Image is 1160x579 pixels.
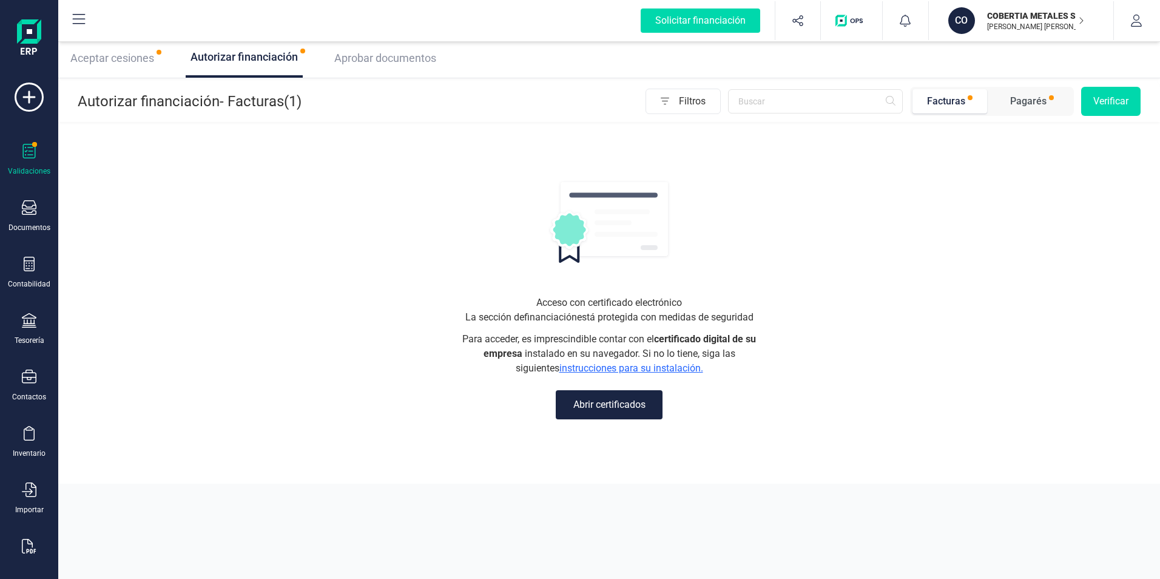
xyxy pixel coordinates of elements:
[948,7,975,34] div: CO
[835,15,868,27] img: Logo de OPS
[536,296,682,310] span: Acceso con certificado electrónico
[646,89,721,114] button: Filtros
[943,1,1099,40] button: COCOBERTIA METALES SL[PERSON_NAME] [PERSON_NAME]
[457,332,761,376] span: Para acceder, es imprescindible contar con el instalado en su navegador. Si no lo tiene, siga las...
[17,19,41,58] img: Logo Finanedi
[8,166,50,176] div: Validaciones
[987,10,1084,22] p: COBERTIA METALES SL
[70,52,154,64] span: Aceptar cesiones
[728,89,903,113] input: Buscar
[987,22,1084,32] p: [PERSON_NAME] [PERSON_NAME]
[465,310,754,325] span: La sección de financiación está protegida con medidas de seguridad
[927,94,965,109] div: Facturas
[556,390,663,419] button: Abrir certificados
[8,279,50,289] div: Contabilidad
[15,505,44,515] div: Importar
[8,223,50,232] div: Documentos
[1081,87,1141,116] button: Verificar
[559,362,703,374] a: instrucciones para su instalación.
[78,92,302,111] p: Autorizar financiación - Facturas (1)
[12,392,46,402] div: Contactos
[15,336,44,345] div: Tesorería
[334,52,436,64] span: Aprobar documentos
[1010,94,1047,109] div: Pagarés
[828,1,875,40] button: Logo de OPS
[641,8,760,33] div: Solicitar financiación
[626,1,775,40] button: Solicitar financiación
[548,180,670,263] img: autorizacion logo
[191,50,298,63] span: Autorizar financiación
[679,89,720,113] span: Filtros
[13,449,46,458] div: Inventario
